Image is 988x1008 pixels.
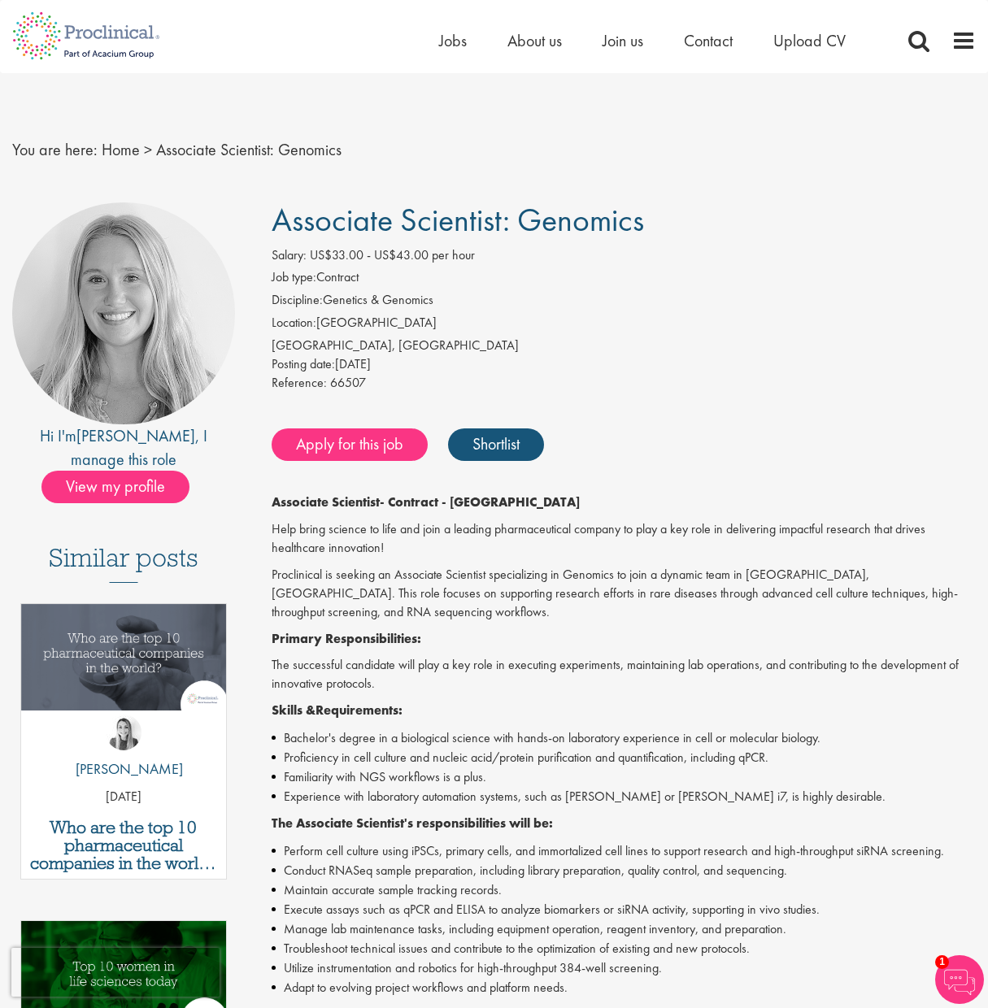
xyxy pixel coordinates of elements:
[272,355,976,374] div: [DATE]
[330,374,366,391] span: 66507
[272,787,976,806] li: Experience with laboratory automation systems, such as [PERSON_NAME] or [PERSON_NAME] i7, is high...
[272,268,316,287] label: Job type:
[156,139,342,160] span: Associate Scientist: Genomics
[272,355,335,372] span: Posting date:
[272,374,327,393] label: Reference:
[12,424,235,471] div: Hi I'm , I manage this role
[272,939,976,958] li: Troubleshoot technical issues and contribute to the optimization of existing and new protocols.
[272,861,976,880] li: Conduct RNASeq sample preparation, including library preparation, quality control, and sequencing.
[773,30,846,51] a: Upload CV
[935,955,984,1004] img: Chatbot
[63,758,183,780] p: [PERSON_NAME]
[310,246,475,263] span: US$33.00 - US$43.00 per hour
[41,471,189,503] span: View my profile
[12,139,98,160] span: You are here:
[448,428,544,461] a: Shortlist
[144,139,152,160] span: >
[106,715,141,750] img: Hannah Burke
[272,748,976,767] li: Proficiency in cell culture and nucleic acid/protein purification and quantification, including q...
[76,425,195,446] a: [PERSON_NAME]
[21,604,226,710] img: Top 10 pharmaceutical companies in the world 2025
[272,815,553,832] strong: The Associate Scientist's responsibilities will be:
[684,30,733,51] a: Contact
[935,955,949,969] span: 1
[272,314,976,337] li: [GEOGRAPHIC_DATA]
[21,604,226,748] a: Link to a post
[29,819,218,872] a: Who are the top 10 pharmaceutical companies in the world? (2025)
[21,788,226,806] p: [DATE]
[439,30,467,51] a: Jobs
[272,314,316,332] label: Location:
[603,30,643,51] a: Join us
[12,202,235,425] img: imeage of recruiter Shannon Briggs
[272,728,976,748] li: Bachelor's degree in a biological science with hands-on laboratory experience in cell or molecula...
[49,544,198,583] h3: Similar posts
[272,630,421,647] strong: Primary Responsibilities:
[272,268,976,291] li: Contract
[272,199,644,241] span: Associate Scientist: Genomics
[272,841,976,861] li: Perform cell culture using iPSCs, primary cells, and immortalized cell lines to support research ...
[272,246,307,265] label: Salary:
[272,520,976,558] p: Help bring science to life and join a leading pharmaceutical company to play a key role in delive...
[272,767,976,787] li: Familiarity with NGS workflows is a plus.
[272,958,976,978] li: Utilize instrumentation and robotics for high-throughput 384-well screening.
[272,880,976,900] li: Maintain accurate sample tracking records.
[41,475,206,496] a: View my profile
[272,493,380,511] strong: Associate Scientist
[272,900,976,919] li: Execute assays such as qPCR and ELISA to analyze biomarkers or siRNA activity, supporting in vivo...
[380,493,580,511] strong: - Contract - [GEOGRAPHIC_DATA]
[272,291,323,310] label: Discipline:
[102,139,140,160] a: breadcrumb link
[507,30,562,51] a: About us
[272,919,976,939] li: Manage lab maintenance tasks, including equipment operation, reagent inventory, and preparation.
[316,702,403,719] strong: Requirements:
[272,428,428,461] a: Apply for this job
[272,978,976,997] li: Adapt to evolving project workflows and platform needs.
[272,702,316,719] strong: Skills &
[272,291,976,314] li: Genetics & Genomics
[272,337,976,355] div: [GEOGRAPHIC_DATA], [GEOGRAPHIC_DATA]
[272,656,976,693] p: The successful candidate will play a key role in executing experiments, maintaining lab operation...
[11,948,220,997] iframe: reCAPTCHA
[63,715,183,788] a: Hannah Burke [PERSON_NAME]
[272,566,976,622] p: Proclinical is seeking an Associate Scientist specializing in Genomics to join a dynamic team in ...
